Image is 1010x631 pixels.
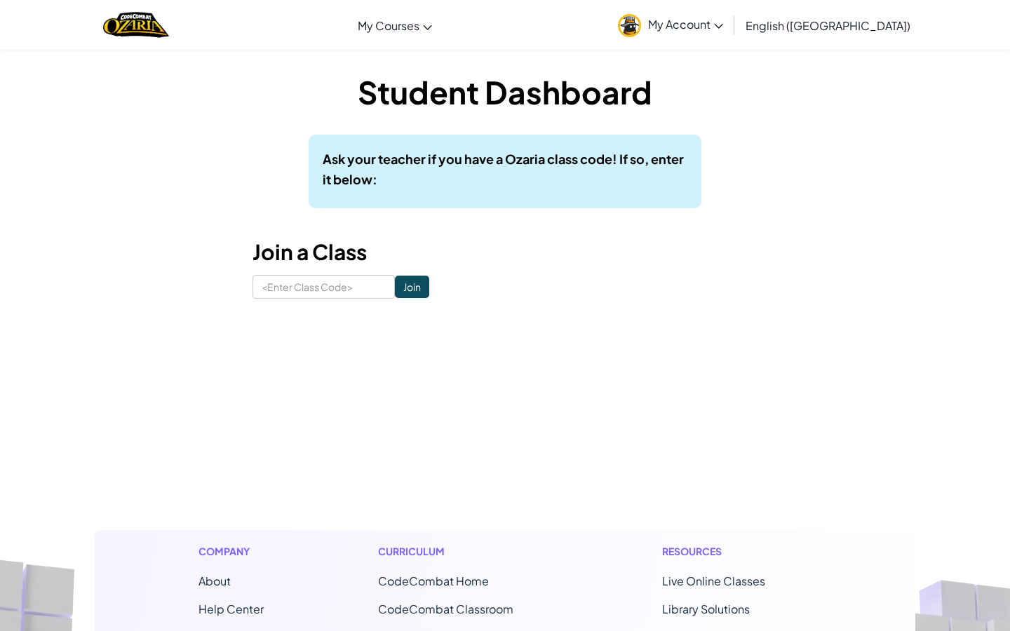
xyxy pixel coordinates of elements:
span: My Account [648,17,723,32]
a: My Account [611,3,730,47]
span: CodeCombat Home [378,574,489,588]
img: avatar [618,14,641,37]
input: Join [395,276,429,298]
span: English ([GEOGRAPHIC_DATA]) [746,18,910,33]
h1: Curriculum [378,544,548,559]
a: Ozaria by CodeCombat logo [103,11,168,39]
img: Home [103,11,168,39]
a: Library Solutions [662,602,750,616]
a: Live Online Classes [662,574,765,588]
a: English ([GEOGRAPHIC_DATA]) [739,6,917,44]
b: Ask your teacher if you have a Ozaria class code! If so, enter it below: [323,151,684,187]
h3: Join a Class [252,236,757,268]
a: CodeCombat Classroom [378,602,513,616]
input: <Enter Class Code> [252,275,395,299]
a: My Courses [351,6,439,44]
h1: Company [198,544,264,559]
h1: Resources [662,544,812,559]
h1: Student Dashboard [252,70,757,114]
a: Help Center [198,602,264,616]
span: My Courses [358,18,419,33]
a: About [198,574,231,588]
